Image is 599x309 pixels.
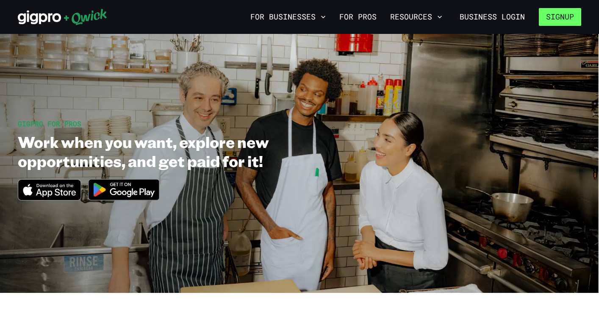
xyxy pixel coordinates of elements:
[539,8,581,26] button: Signup
[247,10,329,24] button: For Businesses
[452,8,532,26] a: Business Login
[18,119,81,128] span: GIGPRO FOR PROS
[18,132,356,170] h1: Work when you want, explore new opportunities, and get paid for it!
[18,193,81,202] a: Download on the App Store
[83,174,165,206] img: Get it on Google Play
[336,10,380,24] a: For Pros
[387,10,446,24] button: Resources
